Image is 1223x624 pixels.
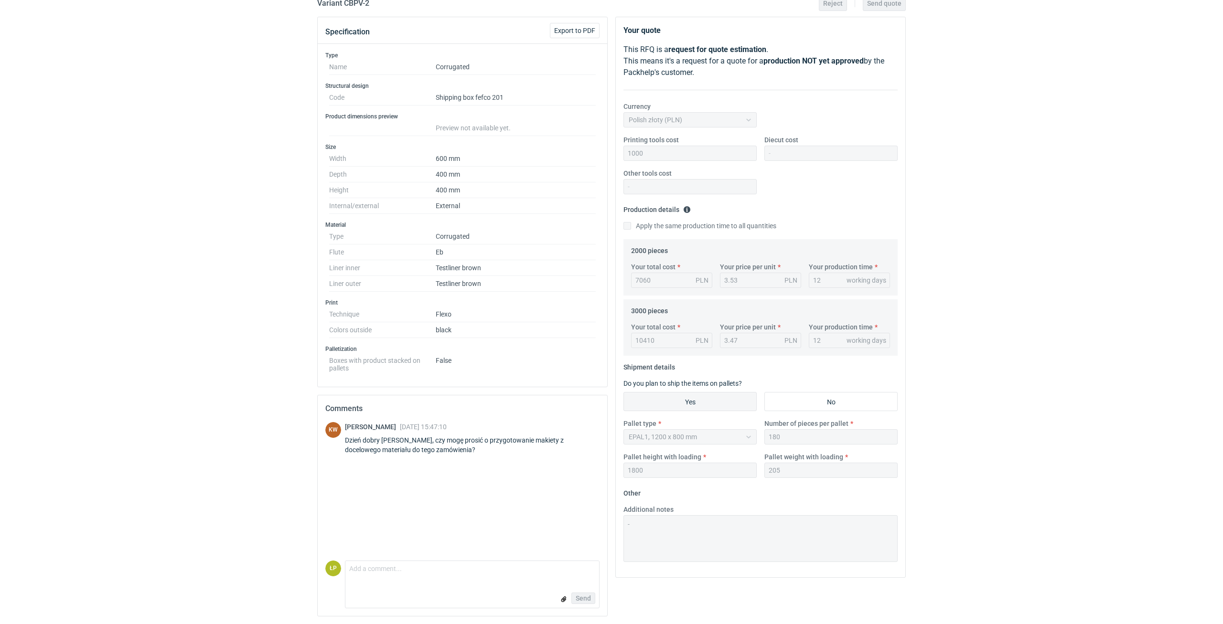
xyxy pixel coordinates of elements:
dd: Shipping box fefco 201 [436,90,596,106]
h3: Size [325,143,600,151]
dt: Code [329,90,436,106]
button: Specification [325,21,370,43]
span: Preview not available yet. [436,124,511,132]
dd: External [436,198,596,214]
dd: Testliner brown [436,276,596,292]
label: Your production time [809,262,873,272]
label: Pallet height with loading [623,452,701,462]
dd: Testliner brown [436,260,596,276]
legend: Production details [623,202,691,213]
dt: Colors outside [329,322,436,338]
legend: 3000 pieces [631,303,668,315]
label: Your price per unit [720,322,776,332]
h2: Comments [325,403,600,414]
dt: Type [329,229,436,244]
dd: 600 mm [436,151,596,167]
button: Export to PDF [550,23,600,38]
label: Printing tools cost [623,135,679,145]
dt: Flute [329,244,436,260]
legend: Other [623,486,641,497]
label: Your price per unit [720,262,776,272]
span: Export to PDF [554,27,595,34]
h3: Type [325,52,600,59]
div: Łukasz Postawa [325,561,341,576]
span: [DATE] 15:47:10 [400,423,447,431]
p: This RFQ is a . This means it's a request for a quote for a by the Packhelp's customer. [623,44,898,78]
h3: Structural design [325,82,600,90]
dt: Liner inner [329,260,436,276]
dt: Technique [329,307,436,322]
strong: production NOT yet approved [763,56,864,65]
span: [PERSON_NAME] [345,423,400,431]
figcaption: KW [325,422,341,438]
dt: Width [329,151,436,167]
dt: Name [329,59,436,75]
textarea: - [623,515,898,562]
div: PLN [696,336,708,345]
span: Send [576,595,591,602]
h3: Print [325,299,600,307]
h3: Material [325,221,600,229]
h3: Palletization [325,345,600,353]
dd: False [436,353,596,372]
div: Klaudia Wiśniewska [325,422,341,438]
legend: Shipment details [623,360,675,371]
dt: Height [329,182,436,198]
dd: Flexo [436,307,596,322]
div: PLN [784,336,797,345]
label: Your total cost [631,322,676,332]
figcaption: ŁP [325,561,341,576]
button: Send [571,592,595,604]
label: Number of pieces per pallet [764,419,848,428]
label: Diecut cost [764,135,798,145]
label: Additional notes [623,505,674,514]
div: working days [847,275,886,285]
dt: Internal/external [329,198,436,214]
div: PLN [696,275,708,285]
dd: Eb [436,244,596,260]
dd: black [436,322,596,338]
label: Other tools cost [623,169,672,178]
dt: Liner outer [329,276,436,292]
label: Your production time [809,322,873,332]
dt: Depth [329,167,436,182]
dd: 400 mm [436,182,596,198]
label: Apply the same production time to all quantities [623,221,776,231]
dd: Corrugated [436,59,596,75]
h3: Product dimensions preview [325,113,600,120]
dd: Corrugated [436,229,596,244]
div: PLN [784,275,797,285]
label: Pallet type [623,419,656,428]
label: Your total cost [631,262,676,272]
label: Do you plan to ship the items on pallets? [623,380,742,387]
div: working days [847,336,886,345]
label: Currency [623,102,651,111]
strong: Your quote [623,26,661,35]
div: Dzień dobry [PERSON_NAME], czy mogę prosić o przygotowanie makiety z docelowego materiału do tego... [345,435,600,455]
label: Pallet weight with loading [764,452,843,462]
dt: Boxes with product stacked on pallets [329,353,436,372]
dd: 400 mm [436,167,596,182]
legend: 2000 pieces [631,243,668,254]
strong: request for quote estimation [668,45,766,54]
